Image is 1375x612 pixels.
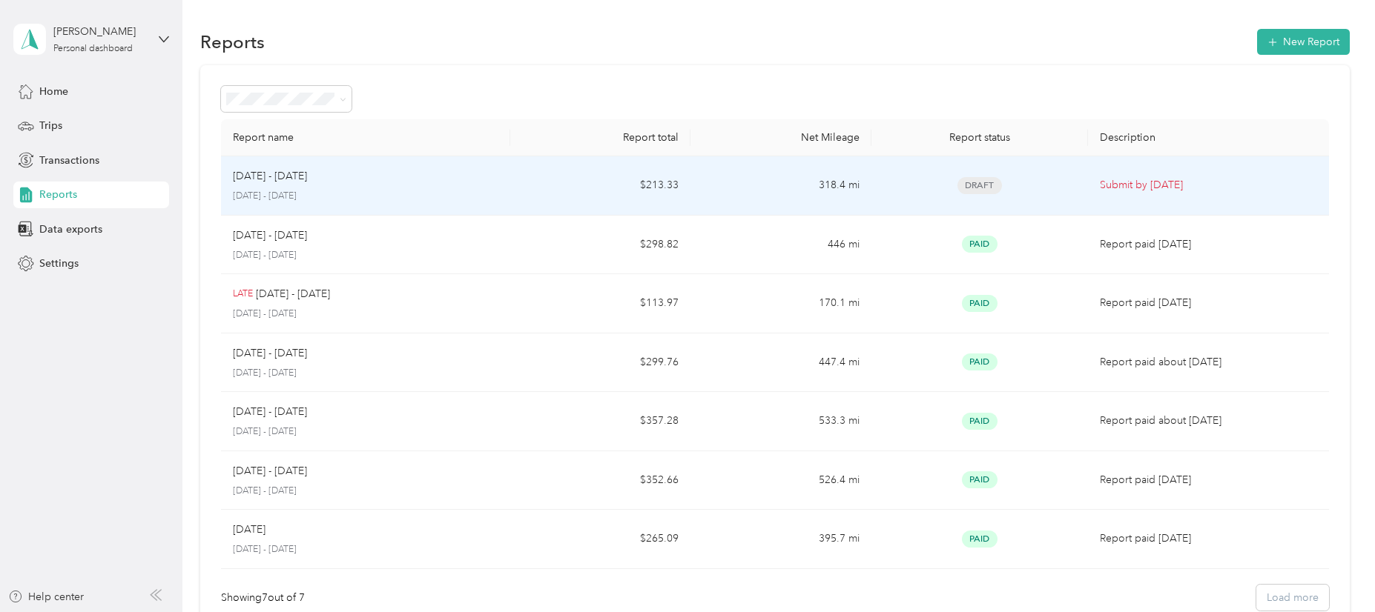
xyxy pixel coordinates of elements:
[233,307,498,321] p: [DATE] - [DATE]
[962,413,998,430] span: Paid
[690,392,871,451] td: 533.3 mi
[233,425,498,439] p: [DATE] - [DATE]
[510,451,691,510] td: $352.66
[233,543,498,556] p: [DATE] - [DATE]
[233,249,498,262] p: [DATE] - [DATE]
[233,367,498,380] p: [DATE] - [DATE]
[233,190,498,203] p: [DATE] - [DATE]
[53,44,133,53] div: Personal dashboard
[883,131,1076,144] div: Report status
[39,187,77,202] span: Reports
[39,118,62,133] span: Trips
[233,227,307,244] p: [DATE] - [DATE]
[256,286,330,302] p: [DATE] - [DATE]
[1100,295,1317,311] p: Report paid [DATE]
[39,153,99,168] span: Transactions
[1257,29,1350,55] button: New Report
[221,119,510,156] th: Report name
[510,156,691,216] td: $213.33
[1100,530,1317,547] p: Report paid [DATE]
[510,510,691,569] td: $265.09
[962,295,998,312] span: Paid
[233,463,307,479] p: [DATE] - [DATE]
[690,274,871,333] td: 170.1 mi
[221,590,305,605] div: Showing 7 out of 7
[962,530,998,548] span: Paid
[1100,236,1317,253] p: Report paid [DATE]
[1292,529,1375,612] iframe: Everlance-gr Chat Button Frame
[233,168,307,184] p: [DATE] - [DATE]
[962,353,998,370] span: Paid
[690,156,871,216] td: 318.4 mi
[233,404,307,420] p: [DATE] - [DATE]
[962,236,998,253] span: Paid
[510,119,691,156] th: Report total
[233,287,253,301] p: LATE
[962,471,998,488] span: Paid
[510,392,691,451] td: $357.28
[233,485,498,498] p: [DATE] - [DATE]
[233,345,307,362] p: [DATE] - [DATE]
[690,333,871,393] td: 447.4 mi
[690,119,871,156] th: Net Mileage
[510,216,691,275] td: $298.82
[957,177,1002,194] span: Draft
[690,216,871,275] td: 446 mi
[39,84,68,99] span: Home
[53,24,146,39] div: [PERSON_NAME]
[510,274,691,333] td: $113.97
[690,451,871,510] td: 526.4 mi
[690,510,871,569] td: 395.7 mi
[8,589,84,605] button: Help center
[1100,413,1317,429] p: Report paid about [DATE]
[200,34,265,50] h1: Reports
[1100,354,1317,370] p: Report paid about [DATE]
[39,222,102,237] span: Data exports
[39,256,79,271] span: Settings
[1088,119,1329,156] th: Description
[1100,472,1317,488] p: Report paid [DATE]
[1100,177,1317,193] p: Submit by [DATE]
[510,333,691,393] td: $299.76
[233,522,266,538] p: [DATE]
